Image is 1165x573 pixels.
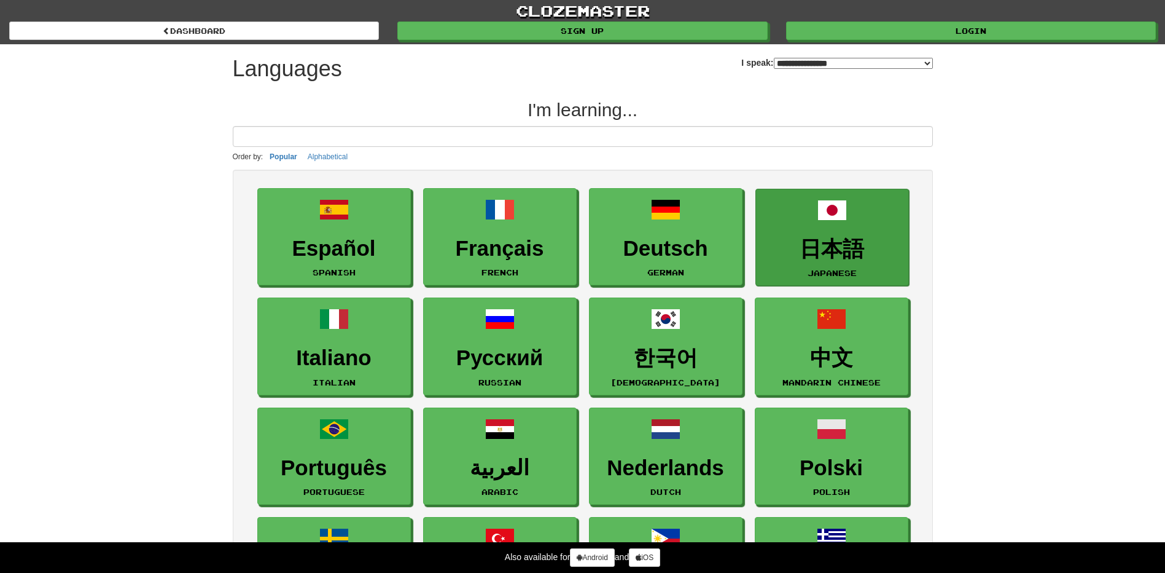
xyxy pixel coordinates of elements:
[264,456,404,480] h3: Português
[650,488,681,496] small: Dutch
[257,408,411,505] a: PortuguêsPortuguese
[786,22,1156,40] a: Login
[647,268,684,277] small: German
[589,408,742,505] a: NederlandsDutch
[257,188,411,286] a: EspañolSpanish
[304,150,351,164] button: Alphabetical
[313,268,356,277] small: Spanish
[303,488,365,496] small: Portuguese
[755,298,908,395] a: 中文Mandarin Chinese
[596,346,736,370] h3: 한국어
[423,188,577,286] a: FrançaisFrench
[423,408,577,505] a: العربيةArabic
[813,488,850,496] small: Polish
[596,237,736,261] h3: Deutsch
[610,378,720,387] small: [DEMOGRAPHIC_DATA]
[397,22,767,40] a: Sign up
[9,22,379,40] a: dashboard
[589,188,742,286] a: DeutschGerman
[264,237,404,261] h3: Español
[762,346,902,370] h3: 中文
[589,298,742,395] a: 한국어[DEMOGRAPHIC_DATA]
[782,378,881,387] small: Mandarin Chinese
[266,150,301,164] button: Popular
[233,57,342,81] h1: Languages
[233,152,263,161] small: Order by:
[430,237,570,261] h3: Français
[478,378,521,387] small: Russian
[264,346,404,370] h3: Italiano
[808,269,857,277] small: Japanese
[481,488,518,496] small: Arabic
[596,456,736,480] h3: Nederlands
[774,58,933,69] select: I speak:
[570,548,614,567] a: Android
[423,298,577,395] a: РусскийRussian
[629,548,660,567] a: iOS
[762,237,902,261] h3: 日本語
[755,189,909,286] a: 日本語Japanese
[313,378,356,387] small: Italian
[481,268,518,277] small: French
[741,57,932,69] label: I speak:
[233,100,933,120] h2: I'm learning...
[762,456,902,480] h3: Polski
[257,298,411,395] a: ItalianoItalian
[430,346,570,370] h3: Русский
[755,408,908,505] a: PolskiPolish
[430,456,570,480] h3: العربية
